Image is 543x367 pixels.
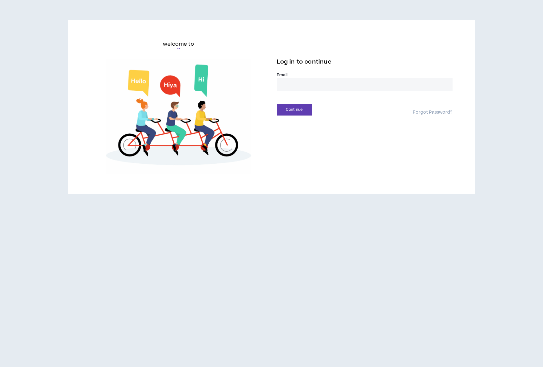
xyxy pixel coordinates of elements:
[277,104,312,116] button: Continue
[413,110,452,116] a: Forgot Password?
[90,59,266,174] img: Welcome to Wripple
[277,58,332,66] span: Log in to continue
[163,40,194,48] h6: welcome to
[277,72,453,78] label: Email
